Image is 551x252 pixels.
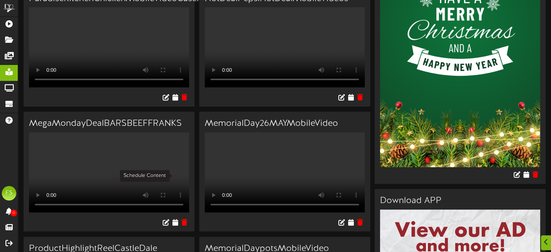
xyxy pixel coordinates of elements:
[29,7,189,87] video: Your browser does not support HTML5 video.
[205,7,365,87] video: Your browser does not support HTML5 video.
[205,119,365,128] h3: MemorialDay26MAYMobileVideo
[2,186,16,201] div: FS
[29,132,189,212] video: Your browser does not support HTML5 video.
[205,132,365,212] video: Your browser does not support HTML5 video.
[11,210,17,216] span: 0
[29,119,189,128] h3: MegaMondayDealBARSBEEFFRANKS
[380,196,540,206] h3: Download APP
